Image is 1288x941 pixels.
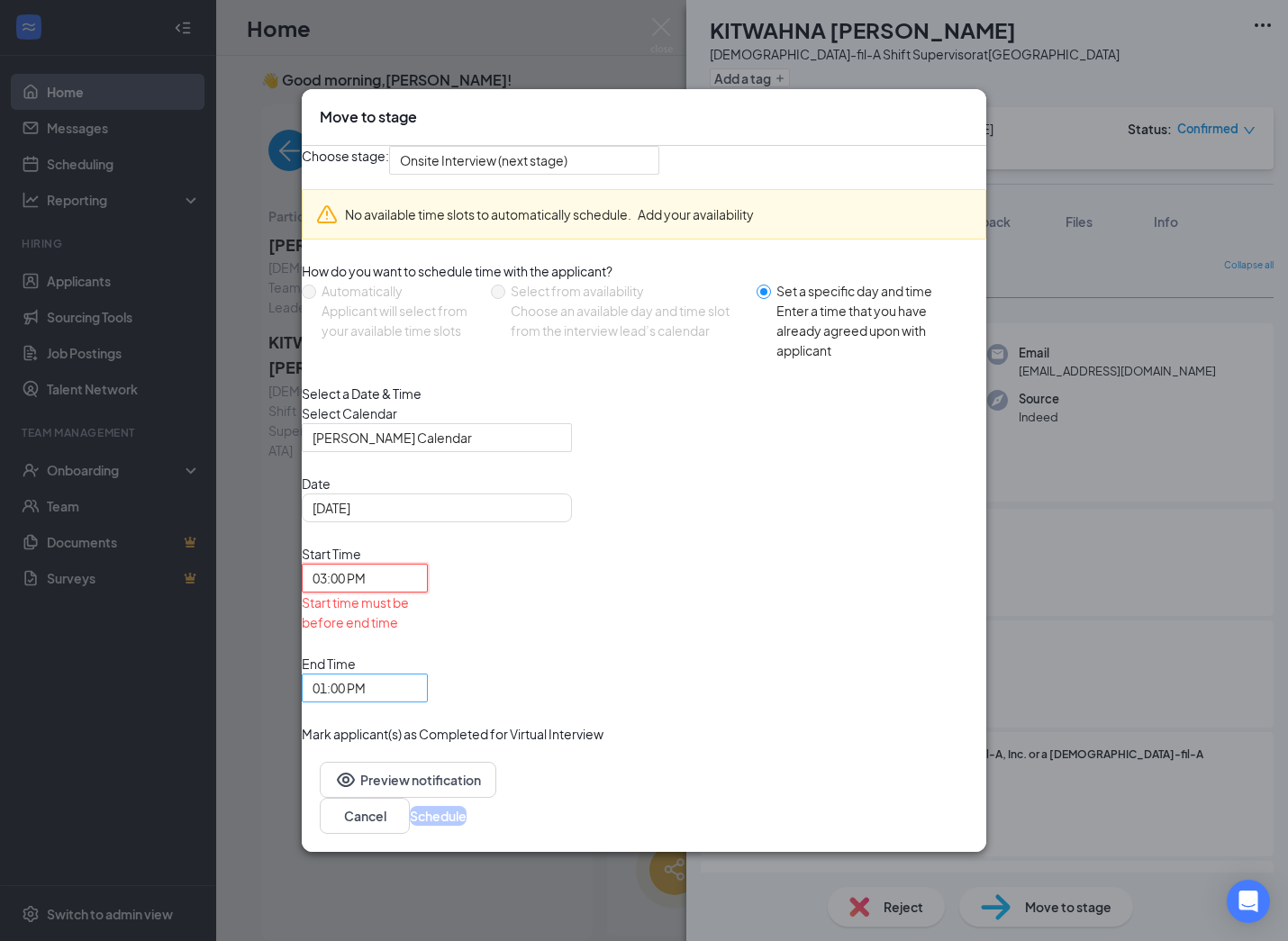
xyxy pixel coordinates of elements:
span: [PERSON_NAME] Calendar [313,424,472,451]
h3: Move to stage [320,107,417,127]
div: Open Intercom Messenger [1227,880,1270,923]
div: How do you want to schedule time with the applicant? [302,261,986,281]
input: Aug 27, 2025 [313,498,558,518]
div: Set a specific day and time [776,281,972,301]
span: Start Time [302,544,428,564]
span: 03:00 PM [313,565,366,592]
div: Enter a time that you have already agreed upon with applicant [776,301,972,360]
span: Choose stage: [302,146,389,175]
div: Select from availability [511,281,742,301]
button: Add your availability [638,204,754,224]
p: Mark applicant(s) as Completed for Virtual Interview [302,724,986,744]
button: Schedule [410,806,467,826]
span: End Time [302,654,428,674]
span: 01:00 PM [313,674,366,701]
div: Start time must be before end time [302,593,428,632]
svg: Eye [335,769,357,791]
span: Date [302,474,986,493]
div: No available time slots to automatically schedule. [345,204,972,224]
span: Onsite Interview (next stage) [400,147,567,174]
button: EyePreview notification [320,762,496,798]
div: Applicant will select from your available time slots [322,301,476,340]
div: Automatically [322,281,476,301]
span: Select Calendar [302,403,986,423]
div: Choose an available day and time slot from the interview lead’s calendar [511,301,742,340]
svg: Warning [316,204,338,225]
button: Cancel [320,798,410,834]
div: Select a Date & Time [302,384,986,403]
